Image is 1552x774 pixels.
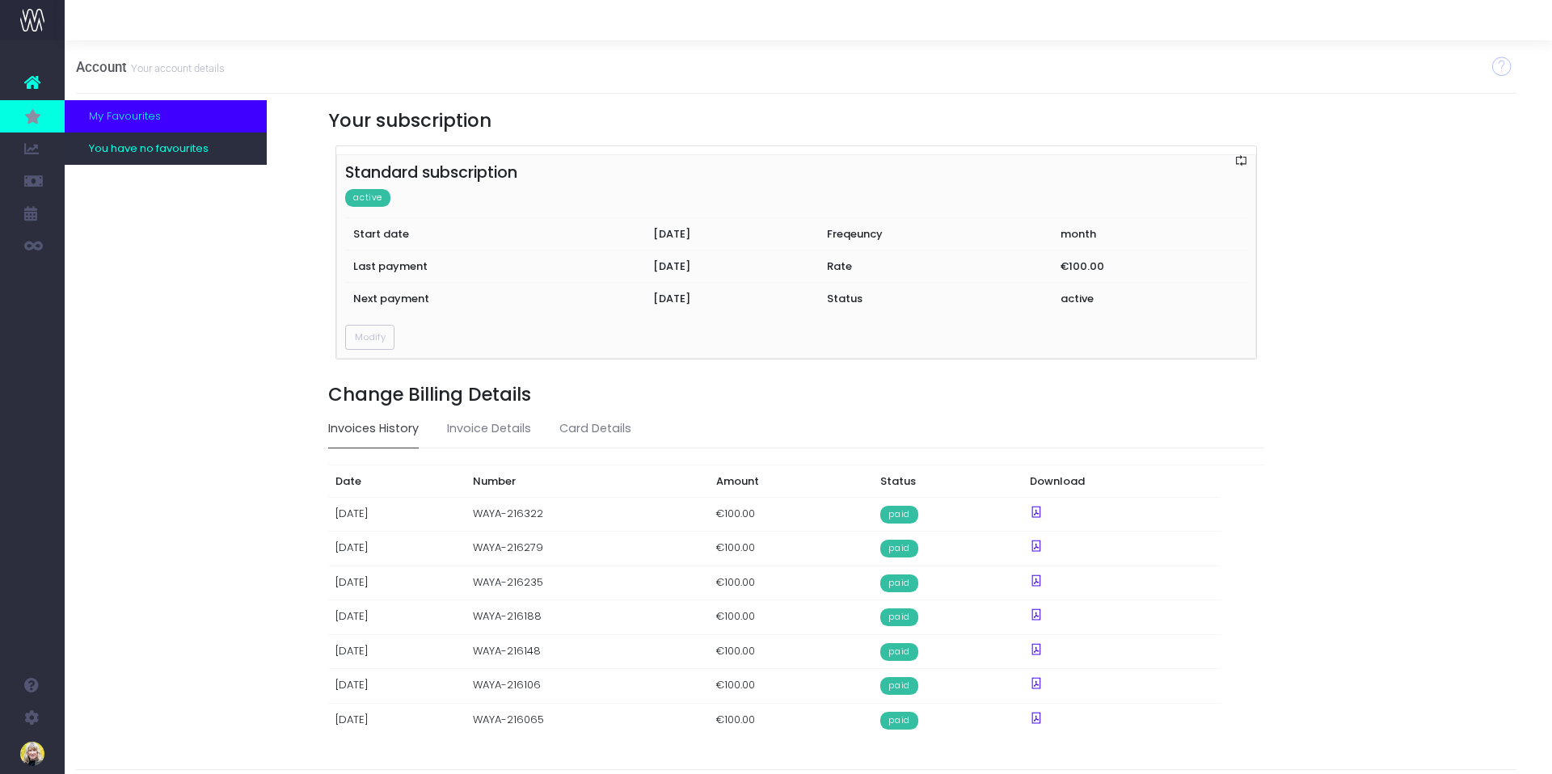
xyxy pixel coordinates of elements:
[646,283,819,315] td: [DATE]
[1022,465,1220,497] th: Download
[880,643,917,661] span: paid
[328,384,1265,406] h3: Change Billing Details
[345,283,645,315] th: Next payment
[1052,218,1246,250] td: month
[709,703,873,737] td: €100.00
[465,465,708,497] th: Number
[819,218,1052,250] th: Freqeuncy
[709,566,873,600] td: €100.00
[328,110,1265,132] h3: Your subscription
[709,497,873,532] td: €100.00
[328,566,466,600] td: [DATE]
[880,574,917,592] span: paid
[465,532,708,566] td: WAYA-216279
[465,669,708,704] td: WAYA-216106
[328,600,466,635] td: [DATE]
[447,410,531,448] a: Invoice Details
[880,712,917,730] span: paid
[345,163,1246,182] h4: Standard subscription
[1052,250,1246,283] td: €100.00
[465,634,708,669] td: WAYA-216148
[709,532,873,566] td: €100.00
[465,703,708,737] td: WAYA-216065
[709,634,873,669] td: €100.00
[880,506,917,524] span: paid
[328,532,466,566] td: [DATE]
[880,540,917,557] span: paid
[819,283,1052,315] th: Status
[345,189,390,207] span: active
[328,634,466,669] td: [DATE]
[76,59,225,75] h3: Account
[328,497,466,532] td: [DATE]
[465,497,708,532] td: WAYA-216322
[465,566,708,600] td: WAYA-216235
[328,669,466,704] td: [DATE]
[328,410,419,448] a: Invoices History
[465,600,708,635] td: WAYA-216188
[646,218,819,250] td: [DATE]
[89,108,161,124] span: My Favourites
[1052,283,1246,315] td: active
[345,218,645,250] th: Start date
[20,742,44,766] img: images/default_profile_image.png
[880,677,917,695] span: paid
[345,250,645,283] th: Last payment
[127,59,225,75] small: Your account details
[709,669,873,704] td: €100.00
[873,465,1023,497] th: Status
[328,703,466,737] td: [DATE]
[328,465,466,497] th: Date
[709,465,873,497] th: Amount
[345,325,394,350] button: Modify
[709,600,873,635] td: €100.00
[646,250,819,283] td: [DATE]
[819,250,1052,283] th: Rate
[559,410,631,448] a: Card Details
[880,608,917,626] span: paid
